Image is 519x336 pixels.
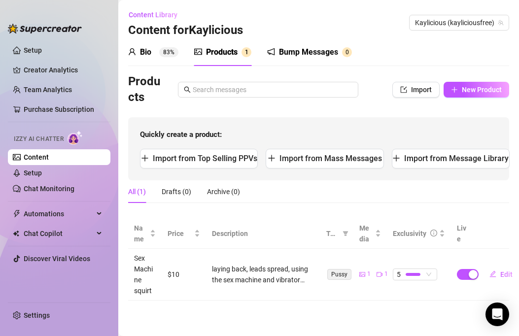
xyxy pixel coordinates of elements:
[327,269,351,280] span: Pussy
[24,311,50,319] a: Settings
[359,271,365,277] span: picture
[397,269,401,280] span: 5
[24,46,42,54] a: Setup
[489,270,496,277] span: edit
[498,20,504,26] span: team
[462,86,502,94] span: New Product
[24,86,72,94] a: Team Analytics
[267,48,275,56] span: notification
[24,255,90,263] a: Discover Viral Videos
[400,86,407,93] span: import
[184,86,191,93] span: search
[326,228,339,239] span: Tags
[392,82,440,98] button: Import
[162,249,206,301] td: $10
[128,74,166,105] h3: Products
[24,153,49,161] a: Content
[404,154,509,163] span: Import from Message Library
[140,130,222,139] strong: Quickly create a product:
[341,226,350,241] span: filter
[24,185,74,193] a: Chat Monitoring
[129,11,177,19] span: Content Library
[24,105,94,113] a: Purchase Subscription
[266,149,383,168] button: Import from Mass Messages
[377,271,382,277] span: video-camera
[162,219,206,249] th: Price
[279,154,382,163] span: Import from Mass Messages
[24,169,42,177] a: Setup
[393,228,426,239] div: Exclusivity
[162,186,191,197] div: Drafts (0)
[68,131,83,145] img: AI Chatter
[444,82,509,98] button: New Product
[128,7,185,23] button: Content Library
[212,264,314,285] div: laying back, leads spread, using the sex machine and vibrator squirting non stop during the whole...
[206,219,320,249] th: Description
[128,23,243,38] h3: Content for Kaylicious
[245,49,248,56] span: 1
[13,210,21,218] span: thunderbolt
[24,226,94,241] span: Chat Copilot
[134,223,148,244] span: Name
[140,149,258,168] button: Import from Top Selling PPVs
[207,186,240,197] div: Archive (0)
[343,231,348,236] span: filter
[451,86,458,93] span: plus
[415,15,503,30] span: Kaylicious (kayliciousfree)
[24,206,94,222] span: Automations
[451,219,476,249] th: Live
[279,46,338,58] div: Bump Messages
[206,46,238,58] div: Products
[13,230,19,237] img: Chat Copilot
[194,48,202,56] span: picture
[168,228,192,239] span: Price
[320,219,354,249] th: Tags
[242,47,251,57] sup: 1
[193,84,352,95] input: Search messages
[367,269,371,279] span: 1
[485,302,509,326] div: Open Intercom Messenger
[128,186,146,197] div: All (1)
[153,154,257,163] span: Import from Top Selling PPVs
[14,134,64,144] span: Izzy AI Chatter
[430,230,437,236] span: info-circle
[268,154,276,162] span: plus
[24,62,103,78] a: Creator Analytics
[392,154,400,162] span: plus
[159,47,178,57] sup: 83%
[128,249,162,301] td: Sex Machine squirt
[411,86,432,94] span: Import
[342,47,352,57] sup: 0
[359,223,373,244] span: Media
[141,154,149,162] span: plus
[500,270,513,278] span: Edit
[392,149,510,168] button: Import from Message Library
[353,219,387,249] th: Media
[128,48,136,56] span: user
[140,46,151,58] div: Bio
[8,24,82,34] img: logo-BBDzfeDw.svg
[128,219,162,249] th: Name
[384,269,388,279] span: 1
